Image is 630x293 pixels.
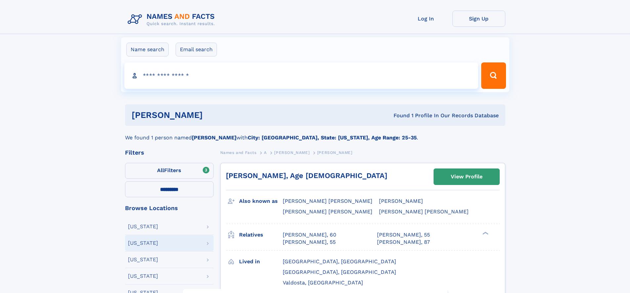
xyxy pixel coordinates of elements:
img: Logo Names and Facts [125,11,220,28]
label: Filters [125,163,214,179]
div: Filters [125,150,214,156]
div: Found 1 Profile In Our Records Database [298,112,499,119]
div: ❯ [481,231,489,235]
span: [PERSON_NAME] [PERSON_NAME] [283,208,372,215]
span: [PERSON_NAME] [274,150,310,155]
div: Browse Locations [125,205,214,211]
input: search input [124,62,479,89]
span: [PERSON_NAME] [317,150,353,155]
a: Names and Facts [220,148,257,157]
h3: Lived in [239,256,283,267]
button: Search Button [481,62,506,89]
div: View Profile [451,169,483,184]
a: [PERSON_NAME], Age [DEMOGRAPHIC_DATA] [226,171,387,180]
h3: Also known as [239,196,283,207]
a: [PERSON_NAME] [274,148,310,157]
a: Log In [399,11,452,27]
b: [PERSON_NAME] [192,134,236,141]
div: We found 1 person named with . [125,126,505,142]
a: [PERSON_NAME], 55 [283,238,336,246]
label: Name search [126,43,169,56]
span: [PERSON_NAME] [379,198,423,204]
span: Valdosta, [GEOGRAPHIC_DATA] [283,279,363,286]
b: City: [GEOGRAPHIC_DATA], State: [US_STATE], Age Range: 25-35 [248,134,417,141]
a: [PERSON_NAME], 87 [377,238,430,246]
span: [GEOGRAPHIC_DATA], [GEOGRAPHIC_DATA] [283,258,396,265]
div: [US_STATE] [128,224,158,229]
span: All [157,167,164,173]
div: [US_STATE] [128,240,158,246]
span: [GEOGRAPHIC_DATA], [GEOGRAPHIC_DATA] [283,269,396,275]
div: [US_STATE] [128,257,158,262]
a: Sign Up [452,11,505,27]
a: [PERSON_NAME], 60 [283,231,336,238]
span: [PERSON_NAME] [PERSON_NAME] [283,198,372,204]
h3: Relatives [239,229,283,240]
a: View Profile [434,169,499,185]
label: Email search [176,43,217,56]
a: A [264,148,267,157]
h1: [PERSON_NAME] [132,111,298,119]
span: A [264,150,267,155]
span: [PERSON_NAME] [PERSON_NAME] [379,208,469,215]
div: [US_STATE] [128,274,158,279]
a: [PERSON_NAME], 55 [377,231,430,238]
